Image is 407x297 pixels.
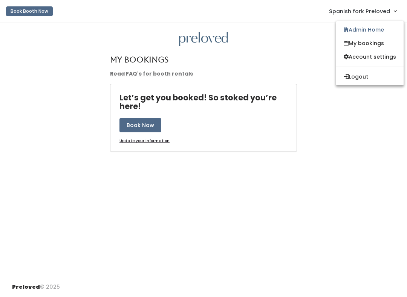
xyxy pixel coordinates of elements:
[336,50,404,64] a: Account settings
[336,36,404,50] a: My bookings
[6,6,53,16] button: Book Booth Now
[119,138,170,144] a: Update your information
[321,3,404,19] a: Spanish fork Preloved
[12,277,60,291] div: © 2025
[119,118,161,132] button: Book Now
[110,55,168,64] h4: My Bookings
[12,283,40,291] span: Preloved
[329,7,390,15] span: Spanish fork Preloved
[6,3,53,20] a: Book Booth Now
[119,93,297,111] h4: Let’s get you booked! So stoked you’re here!
[336,23,404,36] a: Admin Home
[179,32,228,47] img: preloved logo
[336,70,404,83] button: Logout
[110,70,193,77] a: Read FAQ's for booth rentals
[119,138,170,144] u: Update your information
